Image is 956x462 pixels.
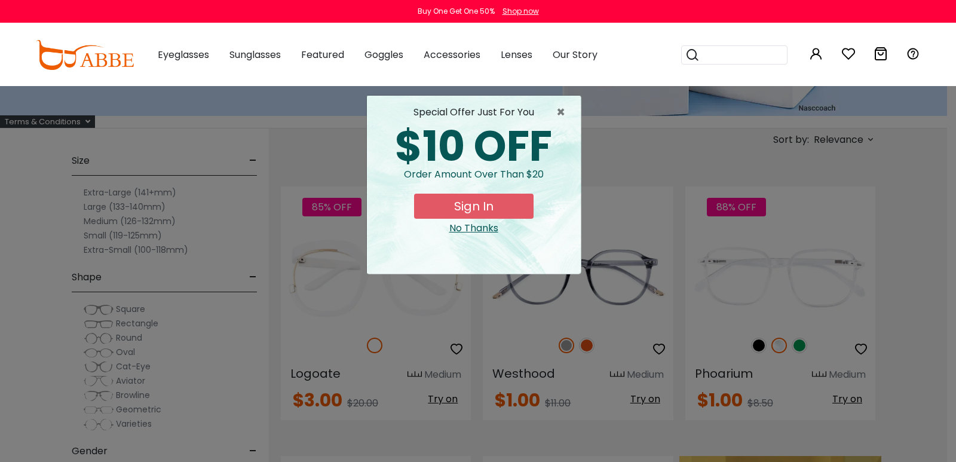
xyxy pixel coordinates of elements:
[502,6,539,17] div: Shop now
[497,6,539,16] a: Shop now
[376,167,571,194] div: Order amount over than $20
[229,48,281,62] span: Sunglasses
[424,48,480,62] span: Accessories
[414,194,534,219] button: Sign In
[376,221,571,235] div: Close
[556,105,571,120] span: ×
[501,48,532,62] span: Lenses
[376,105,571,120] div: special offer just for you
[36,40,134,70] img: abbeglasses.com
[418,6,495,17] div: Buy One Get One 50%
[556,105,571,120] button: Close
[301,48,344,62] span: Featured
[158,48,209,62] span: Eyeglasses
[364,48,403,62] span: Goggles
[376,126,571,167] div: $10 OFF
[553,48,597,62] span: Our Story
